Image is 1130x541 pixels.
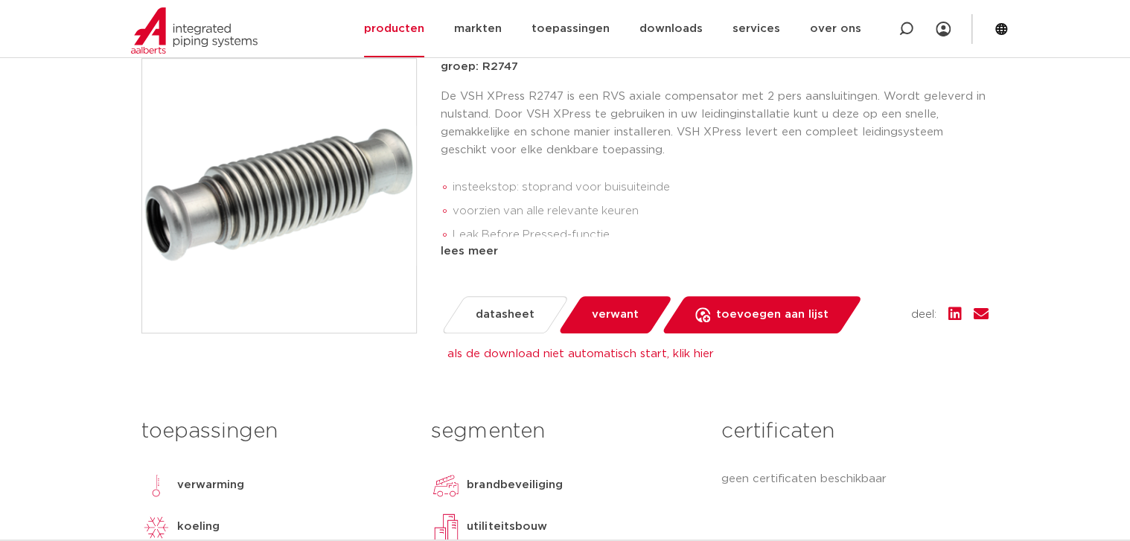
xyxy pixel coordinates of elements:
p: brandbeveiliging [467,476,562,494]
span: verwant [592,303,639,327]
div: lees meer [441,243,989,260]
h3: certificaten [721,417,989,446]
img: brandbeveiliging [431,470,461,500]
img: verwarming [141,470,171,500]
p: koeling [177,518,220,536]
img: Product Image for VSH XPress RVS axiale compensator (2 x press) [142,59,416,333]
a: datasheet [441,296,569,333]
li: Leak Before Pressed-functie [453,223,989,247]
p: verwarming [177,476,244,494]
span: toevoegen aan lijst [716,303,829,327]
li: insteekstop: stoprand voor buisuiteinde [453,176,989,199]
h3: segmenten [431,417,698,446]
p: groep: R2747 [441,58,989,76]
span: datasheet [476,303,534,327]
h3: toepassingen [141,417,409,446]
span: deel: [911,306,936,324]
p: geen certificaten beschikbaar [721,470,989,488]
a: als de download niet automatisch start, klik hier [447,348,714,359]
p: De VSH XPress R2747 is een RVS axiale compensator met 2 pers aansluitingen. Wordt geleverd in nul... [441,88,989,159]
p: utiliteitsbouw [467,518,546,536]
li: voorzien van alle relevante keuren [453,199,989,223]
a: verwant [558,296,673,333]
